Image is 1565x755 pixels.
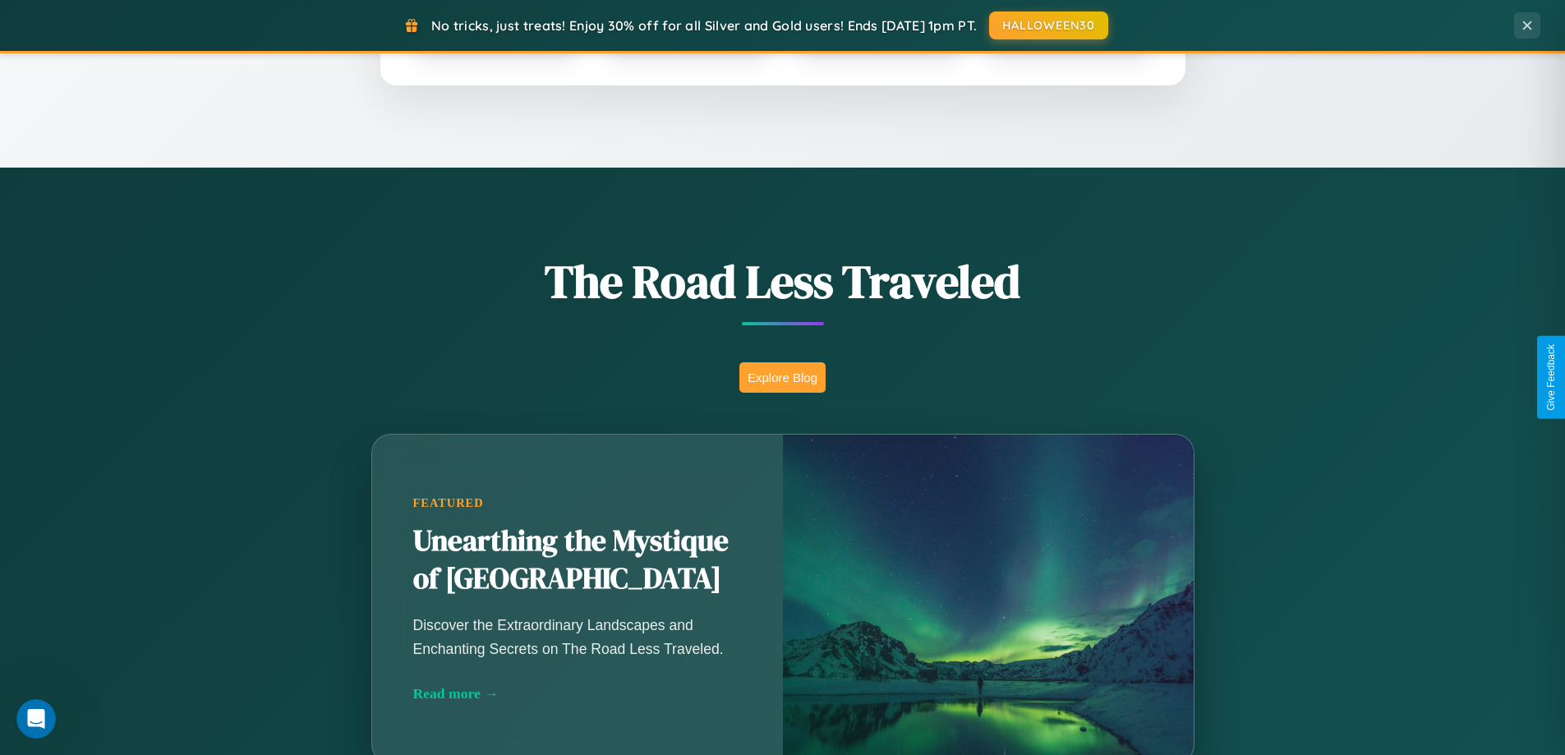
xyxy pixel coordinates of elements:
div: Give Feedback [1545,344,1557,411]
p: Discover the Extraordinary Landscapes and Enchanting Secrets on The Road Less Traveled. [413,614,742,660]
h1: The Road Less Traveled [290,250,1276,313]
h2: Unearthing the Mystique of [GEOGRAPHIC_DATA] [413,523,742,598]
button: HALLOWEEN30 [989,12,1108,39]
button: Explore Blog [739,362,826,393]
div: Read more → [413,685,742,702]
iframe: Intercom live chat [16,699,56,739]
span: No tricks, just treats! Enjoy 30% off for all Silver and Gold users! Ends [DATE] 1pm PT. [431,17,977,34]
div: Featured [413,496,742,510]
